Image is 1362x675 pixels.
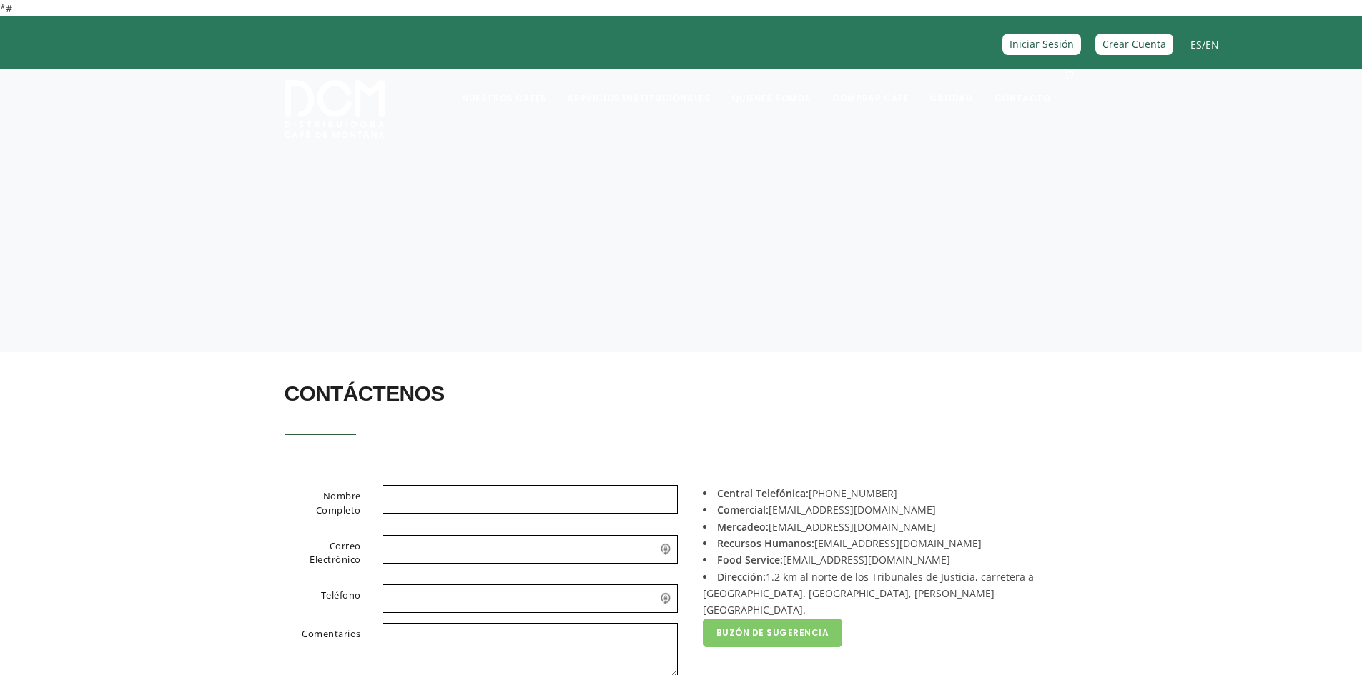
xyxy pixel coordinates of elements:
a: Nuestros Cafés [453,71,555,104]
li: [EMAIL_ADDRESS][DOMAIN_NAME] [703,535,1067,551]
a: Calidad [921,71,981,104]
li: [EMAIL_ADDRESS][DOMAIN_NAME] [703,551,1067,568]
a: Iniciar Sesión [1002,34,1081,54]
li: [EMAIL_ADDRESS][DOMAIN_NAME] [703,501,1067,518]
strong: Comercial: [717,503,769,516]
a: EN [1205,38,1219,51]
label: Comentarios [267,623,372,674]
a: Quiénes Somos [723,71,819,104]
a: Comprar Café [824,71,917,104]
a: Contacto [986,71,1060,104]
label: Correo Electrónico [267,535,372,572]
a: Servicios Institucionales [559,71,719,104]
a: Buzón de Sugerencia [703,619,843,647]
strong: Central Telefónica: [717,486,809,500]
li: [EMAIL_ADDRESS][DOMAIN_NAME] [703,519,1067,535]
strong: Food Service: [717,553,783,566]
h2: Contáctenos [285,374,1078,414]
strong: Dirección: [717,570,766,584]
li: [PHONE_NUMBER] [703,485,1067,501]
a: Crear Cuenta [1095,34,1173,54]
label: Nombre Completo [267,485,372,522]
strong: Recursos Humanos: [717,536,814,550]
span: / [1190,36,1219,53]
li: 1.2 km al norte de los Tribunales de Justicia, carretera a [GEOGRAPHIC_DATA]. [GEOGRAPHIC_DATA], ... [703,569,1067,619]
label: Teléfono [267,584,372,610]
a: ES [1190,38,1202,51]
strong: Mercadeo: [717,520,769,534]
